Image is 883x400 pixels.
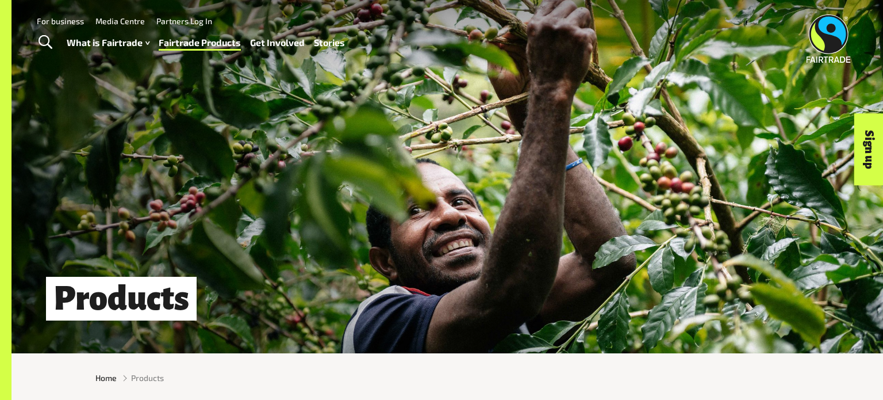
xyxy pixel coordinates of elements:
a: Toggle Search [31,28,59,57]
a: What is Fairtrade [67,35,149,51]
h1: Products [46,277,197,321]
a: Get Involved [250,35,305,51]
a: Media Centre [95,16,145,26]
a: For business [37,16,84,26]
a: Fairtrade Products [159,35,241,51]
span: Products [131,372,164,384]
a: Stories [314,35,345,51]
img: Fairtrade Australia New Zealand logo [807,14,851,63]
a: Partners Log In [156,16,212,26]
a: Home [95,372,117,384]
